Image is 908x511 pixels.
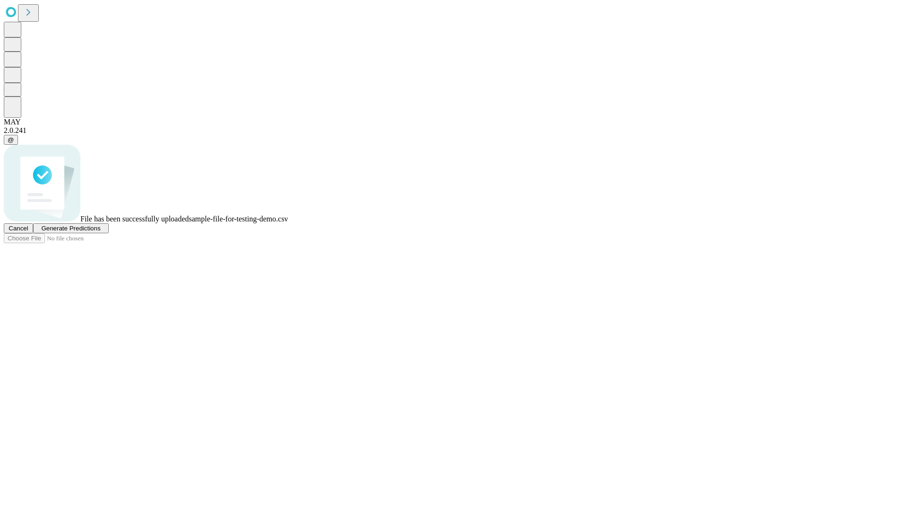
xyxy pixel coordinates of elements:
span: Generate Predictions [41,225,100,232]
button: @ [4,135,18,145]
span: sample-file-for-testing-demo.csv [189,215,288,223]
span: File has been successfully uploaded [80,215,189,223]
button: Generate Predictions [33,223,109,233]
div: 2.0.241 [4,126,904,135]
div: MAY [4,118,904,126]
button: Cancel [4,223,33,233]
span: Cancel [9,225,28,232]
span: @ [8,136,14,143]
